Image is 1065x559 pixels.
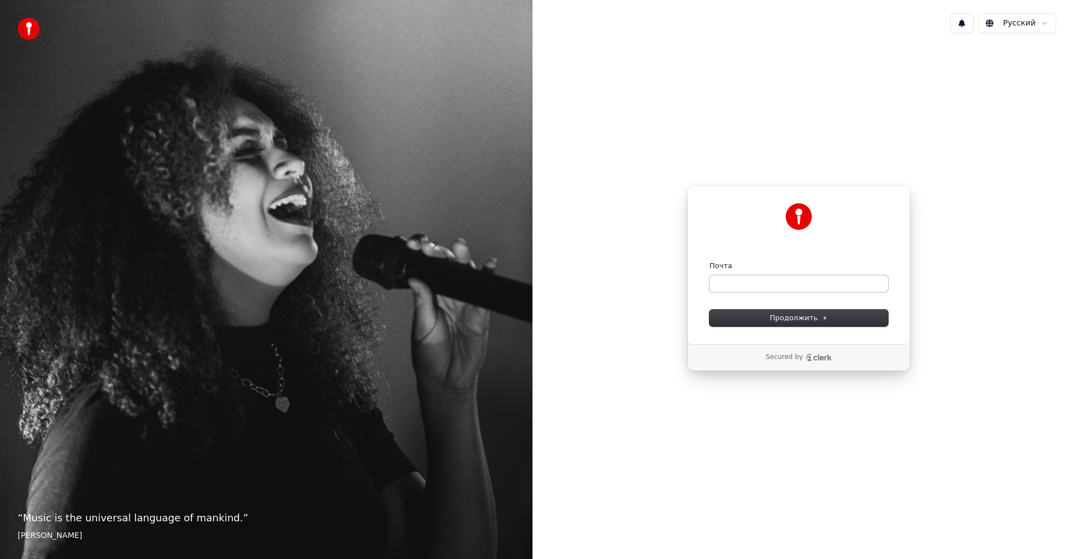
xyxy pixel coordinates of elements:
p: “ Music is the universal language of mankind. ” [18,510,515,526]
a: Clerk logo [805,353,832,361]
p: Secured by [765,353,803,362]
label: Почта [709,261,732,271]
footer: [PERSON_NAME] [18,530,515,541]
button: Продолжить [709,310,888,326]
span: Продолжить [770,313,828,323]
img: youka [18,18,40,40]
img: Youka [785,203,812,230]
